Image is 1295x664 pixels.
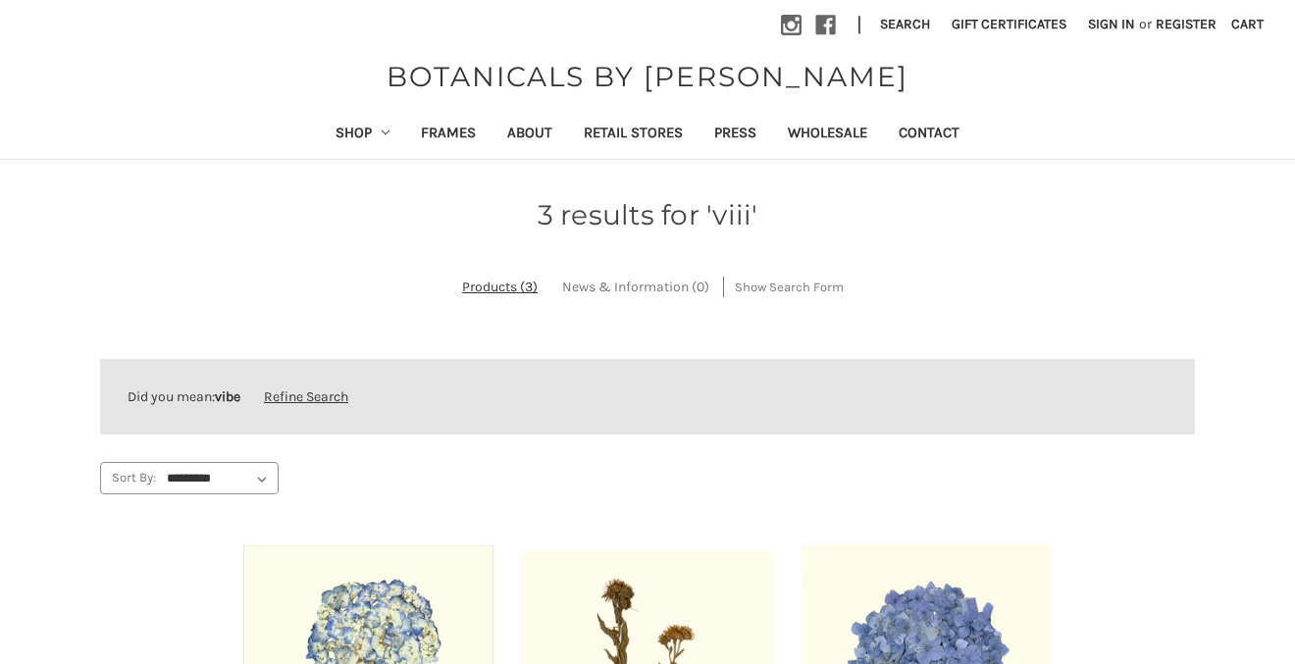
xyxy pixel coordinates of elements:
a: Frames [405,111,492,159]
a: Shop [320,111,406,159]
a: BOTANICALS BY [PERSON_NAME] [377,56,918,97]
a: Hide Search Form [735,277,844,297]
div: Did you mean: [128,386,1167,407]
a: About [492,111,568,159]
li: | [850,10,869,41]
a: Refine Search [264,388,348,405]
a: Retail Stores [568,111,699,159]
label: Sort By: [101,463,156,492]
span: Cart [1231,16,1264,32]
a: Contact [883,111,975,159]
a: Wholesale [772,111,883,159]
span: News & Information (0) [562,279,709,295]
span: or [1137,14,1154,34]
a: Press [699,111,772,159]
span: Products (3) [462,279,538,295]
h1: 3 results for 'viii' [100,194,1195,235]
span: Show Search Form [735,278,844,297]
strong: vibe [215,388,240,405]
